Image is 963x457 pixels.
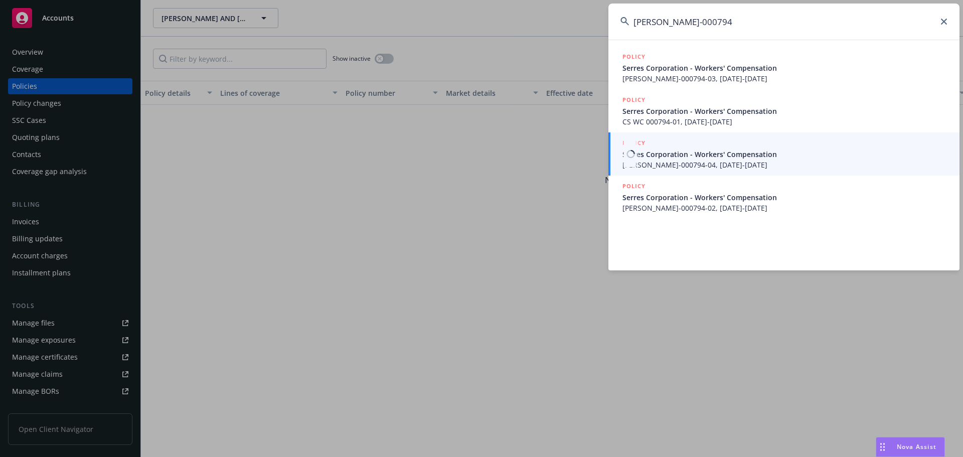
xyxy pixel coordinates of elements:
span: CS WC 000794-01, [DATE]-[DATE] [622,116,947,127]
input: Search... [608,4,959,40]
h5: POLICY [622,52,646,62]
a: POLICYSerres Corporation - Workers' Compensation[PERSON_NAME]-000794-04, [DATE]-[DATE] [608,132,959,176]
h5: POLICY [622,181,646,191]
span: Serres Corporation - Workers' Compensation [622,192,947,203]
div: Drag to move [876,437,889,456]
a: POLICYSerres Corporation - Workers' Compensation[PERSON_NAME]-000794-02, [DATE]-[DATE] [608,176,959,219]
span: Serres Corporation - Workers' Compensation [622,106,947,116]
h5: POLICY [622,138,646,148]
span: [PERSON_NAME]-000794-03, [DATE]-[DATE] [622,73,947,84]
span: Nova Assist [897,442,936,451]
span: [PERSON_NAME]-000794-04, [DATE]-[DATE] [622,160,947,170]
span: Serres Corporation - Workers' Compensation [622,63,947,73]
span: Serres Corporation - Workers' Compensation [622,149,947,160]
a: POLICYSerres Corporation - Workers' CompensationCS WC 000794-01, [DATE]-[DATE] [608,89,959,132]
button: Nova Assist [876,437,945,457]
h5: POLICY [622,95,646,105]
a: POLICYSerres Corporation - Workers' Compensation[PERSON_NAME]-000794-03, [DATE]-[DATE] [608,46,959,89]
span: [PERSON_NAME]-000794-02, [DATE]-[DATE] [622,203,947,213]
